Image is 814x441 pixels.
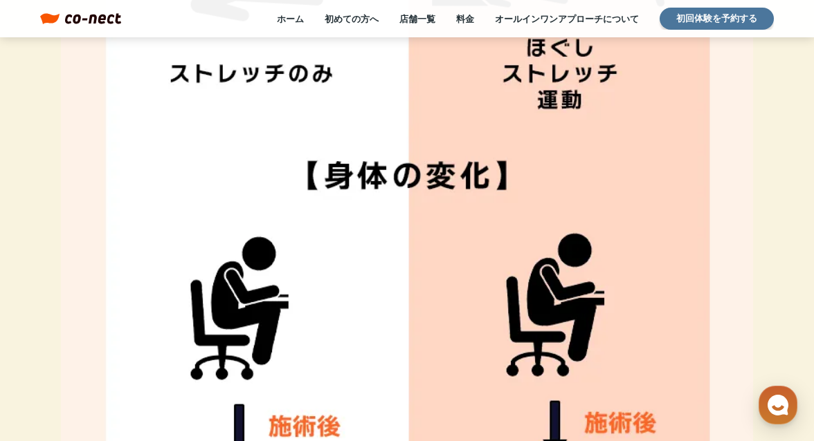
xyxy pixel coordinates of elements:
[35,347,60,358] span: ホーム
[660,8,774,30] a: 初回体験を予約する
[325,12,379,25] a: 初めての方へ
[456,12,474,25] a: 料金
[277,12,304,25] a: ホーム
[4,326,91,361] a: ホーム
[179,326,266,361] a: 設定
[91,326,179,361] a: チャット
[495,12,639,25] a: オールインワンアプローチについて
[118,348,152,359] span: チャット
[214,347,230,358] span: 設定
[399,12,435,25] a: 店舗一覧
